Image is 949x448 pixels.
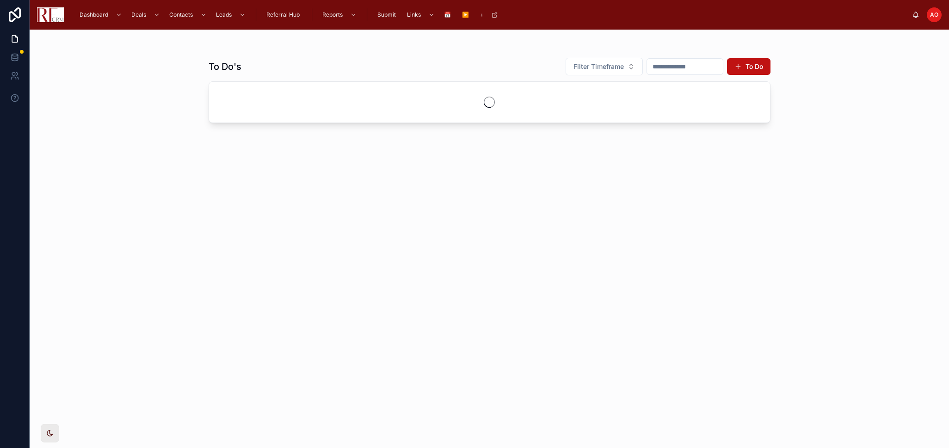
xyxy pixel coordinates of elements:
[216,11,232,18] span: Leads
[573,62,624,71] span: Filter Timeframe
[930,11,938,18] span: AO
[727,58,770,75] button: To Do
[209,60,241,73] h1: To Do's
[131,11,146,18] span: Deals
[37,7,64,22] img: App logo
[318,6,361,23] a: Reports
[462,11,469,18] span: ▶️
[480,11,484,18] span: +
[407,11,421,18] span: Links
[165,6,211,23] a: Contacts
[444,11,451,18] span: 📅
[475,6,503,23] a: +
[211,6,250,23] a: Leads
[262,6,306,23] a: Referral Hub
[566,58,643,75] button: Select Button
[80,11,108,18] span: Dashboard
[373,6,402,23] a: Submit
[457,6,475,23] a: ▶️
[127,6,165,23] a: Deals
[322,11,343,18] span: Reports
[71,5,912,25] div: scrollable content
[169,11,193,18] span: Contacts
[377,11,396,18] span: Submit
[402,6,439,23] a: Links
[439,6,457,23] a: 📅
[266,11,300,18] span: Referral Hub
[75,6,127,23] a: Dashboard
